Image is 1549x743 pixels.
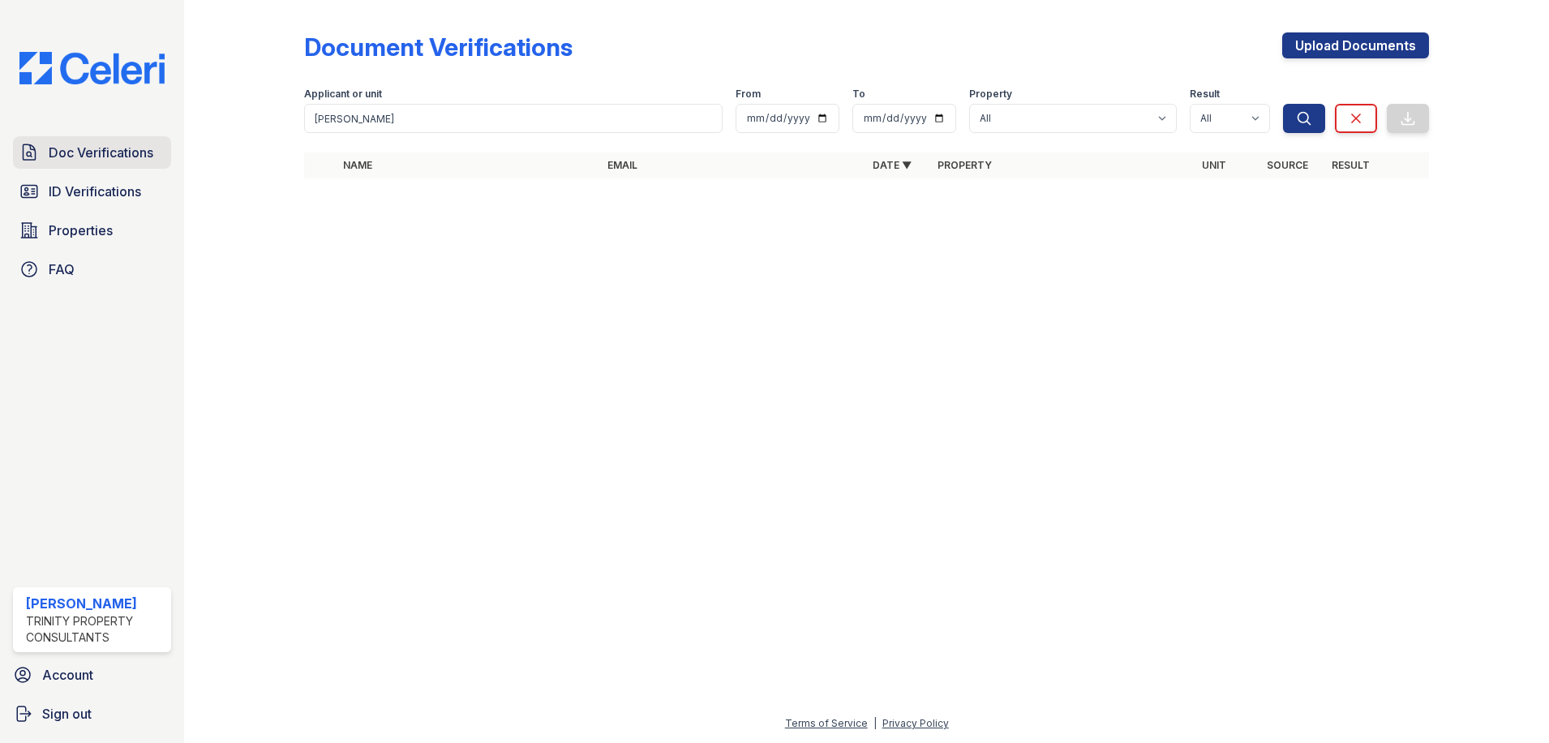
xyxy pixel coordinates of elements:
a: Result [1332,159,1370,171]
a: Date ▼ [873,159,912,171]
label: Applicant or unit [304,88,382,101]
div: Trinity Property Consultants [26,613,165,646]
a: FAQ [13,253,171,286]
span: Properties [49,221,113,240]
span: FAQ [49,260,75,279]
a: Properties [13,214,171,247]
label: From [736,88,761,101]
a: Unit [1202,159,1226,171]
div: Document Verifications [304,32,573,62]
a: Name [343,159,372,171]
a: ID Verifications [13,175,171,208]
img: CE_Logo_Blue-a8612792a0a2168367f1c8372b55b34899dd931a85d93a1a3d3e32e68fde9ad4.png [6,52,178,84]
a: Terms of Service [785,717,868,729]
label: To [852,88,865,101]
a: Email [607,159,637,171]
span: Doc Verifications [49,143,153,162]
div: [PERSON_NAME] [26,594,165,613]
span: Sign out [42,704,92,724]
span: ID Verifications [49,182,141,201]
a: Account [6,659,178,691]
span: Account [42,665,93,685]
input: Search by name, email, or unit number [304,104,723,133]
a: Privacy Policy [882,717,949,729]
label: Property [969,88,1012,101]
a: Upload Documents [1282,32,1429,58]
a: Property [938,159,992,171]
a: Doc Verifications [13,136,171,169]
a: Source [1267,159,1308,171]
div: | [873,717,877,729]
a: Sign out [6,698,178,730]
label: Result [1190,88,1220,101]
